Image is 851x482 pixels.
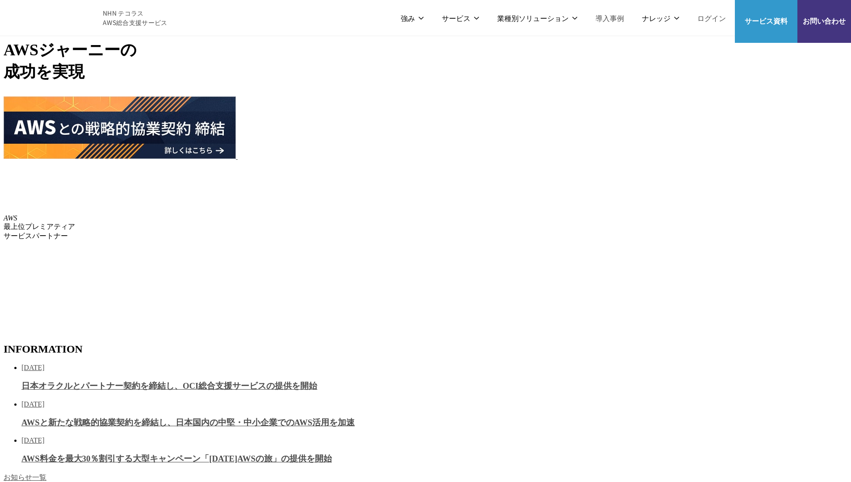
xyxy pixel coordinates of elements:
img: AWS請求代行サービス 統合管理プラン [238,96,470,159]
h1: AWS ジャーニーの 成功を実現 [4,39,847,83]
a: AWS総合支援サービス C-Chorus NHN テコラスAWS総合支援サービス [13,7,168,29]
img: 契約件数 [4,250,122,332]
span: [DATE] [21,400,45,408]
a: AWSとの戦略的協業契約 締結 [4,153,238,160]
span: お問い合わせ [797,15,851,26]
img: AWSプレミアティアサービスパートナー [4,165,44,205]
img: AWSとの戦略的協業契約 締結 [4,96,236,159]
span: [DATE] [21,364,45,371]
span: [DATE] [21,436,45,444]
p: 最上位プレミアティア サービスパートナー [4,214,847,241]
a: [DATE] AWSと新たな戦略的協業契約を締結し、日本国内の中堅・中小企業でのAWS活用を加速 [21,400,847,428]
p: サービス [442,12,479,24]
p: 業種別ソリューション [497,12,578,24]
h3: 日本オラクルとパートナー契約を締結し、OCI総合支援サービスの提供を開始 [21,380,847,392]
a: AWS請求代行サービス 統合管理プラン [238,153,470,160]
a: [DATE] AWS料金を最大30％割引する大型キャンペーン「[DATE]AWSの旅」の提供を開始 [21,436,847,465]
a: [DATE] 日本オラクルとパートナー契約を締結し、OCI総合支援サービスの提供を開始 [21,364,847,392]
h3: AWS料金を最大30％割引する大型キャンペーン「[DATE]AWSの旅」の提供を開始 [21,453,847,465]
a: ログイン [697,12,726,24]
a: 導入事例 [595,12,624,24]
span: サービス資料 [735,15,797,26]
h2: INFORMATION [4,343,847,355]
p: 強み [401,12,424,24]
span: NHN テコラス AWS総合支援サービス [103,8,168,27]
a: お知らせ一覧 [4,474,46,481]
em: AWS [4,214,17,222]
img: AWS総合支援サービス C-Chorus [13,7,89,29]
p: ナレッジ [642,12,679,24]
h3: AWSと新たな戦略的協業契約を締結し、日本国内の中堅・中小企業でのAWS活用を加速 [21,417,847,428]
